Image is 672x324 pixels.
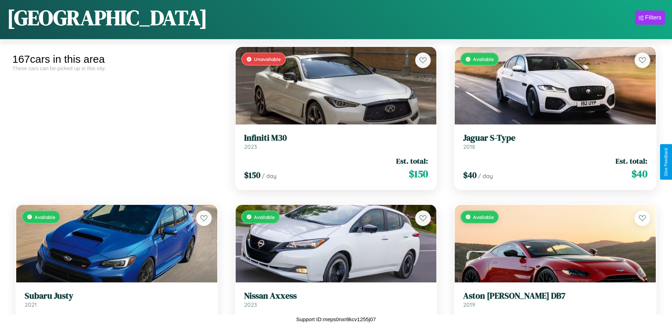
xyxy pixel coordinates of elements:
[254,214,275,220] span: Available
[177,314,209,324] span: Est. total:
[473,56,494,62] span: Available
[244,133,428,150] a: Infiniti M302023
[244,169,260,181] span: $ 150
[12,53,221,65] div: 167 cars in this area
[254,56,281,62] span: Unavailable
[478,172,493,179] span: / day
[473,214,494,220] span: Available
[262,172,277,179] span: / day
[244,301,257,308] span: 2023
[463,169,477,181] span: $ 40
[12,65,221,71] div: These cars can be picked up in this city.
[463,301,475,308] span: 2019
[7,3,207,32] h1: [GEOGRAPHIC_DATA]
[396,156,428,166] span: Est. total:
[244,291,428,308] a: Nissan Axxess2023
[631,167,647,181] span: $ 40
[244,291,428,301] h3: Nissan Axxess
[463,133,647,143] h3: Jaguar S-Type
[463,143,475,150] span: 2018
[244,133,428,143] h3: Infiniti M30
[396,314,428,324] span: Est. total:
[635,11,665,25] button: Filters
[463,291,647,301] h3: Aston [PERSON_NAME] DB7
[616,156,647,166] span: Est. total:
[35,214,55,220] span: Available
[25,291,209,308] a: Subaru Justy2021
[664,148,668,176] div: Give Feedback
[296,314,376,324] p: Support ID: meps0nxr8kcv1255j07
[616,314,647,324] span: Est. total:
[244,143,257,150] span: 2023
[463,291,647,308] a: Aston [PERSON_NAME] DB72019
[25,301,37,308] span: 2021
[645,14,661,21] div: Filters
[409,167,428,181] span: $ 150
[25,291,209,301] h3: Subaru Justy
[463,133,647,150] a: Jaguar S-Type2018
